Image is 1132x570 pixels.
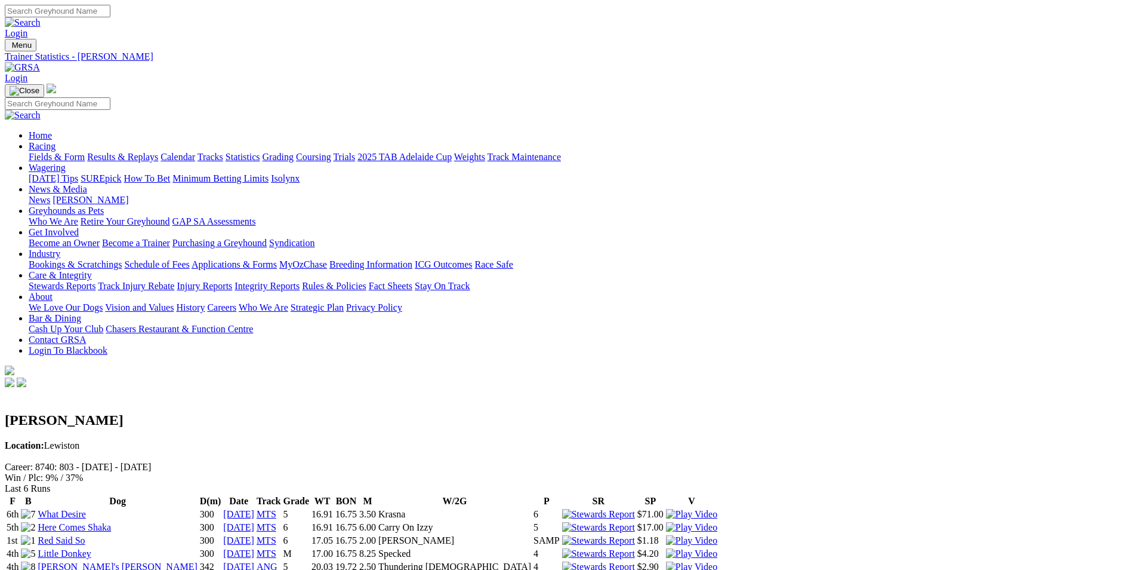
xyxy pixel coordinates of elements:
span: Career: [5,462,33,472]
a: Track Injury Rebate [98,281,174,291]
a: [DATE] Tips [29,173,78,183]
a: Trainer Statistics - [PERSON_NAME] [5,51,1127,62]
a: News & Media [29,184,87,194]
img: 5 [21,548,35,559]
img: 7 [21,509,35,520]
td: 2.00 [359,535,377,547]
a: Retire Your Greyhound [81,216,170,226]
div: Wagering [29,173,1127,184]
a: Weights [454,152,485,162]
a: Home [29,130,52,140]
a: Isolynx [271,173,300,183]
th: V [665,495,718,507]
a: What Desire [38,509,85,519]
a: MTS [257,535,276,546]
a: Industry [29,249,60,259]
td: 17.00 [311,548,334,560]
a: Little Donkey [38,548,91,559]
a: Login [5,73,27,83]
a: Statistics [226,152,260,162]
img: twitter.svg [17,378,26,387]
input: Search [5,5,110,17]
img: Stewards Report [562,522,635,533]
a: Schedule of Fees [124,259,189,269]
td: Specked [378,548,532,560]
a: Wagering [29,163,66,173]
div: Last 6 Runs [5,483,1127,494]
img: Stewards Report [562,535,635,546]
td: 5 [282,508,310,520]
a: [DATE] [223,548,254,559]
a: Injury Reports [177,281,232,291]
img: Play Video [666,535,717,546]
td: 5th [6,522,19,534]
a: MTS [257,548,276,559]
th: W/2G [378,495,532,507]
a: SUREpick [81,173,121,183]
input: Search [5,97,110,110]
button: Toggle navigation [5,84,44,97]
img: logo-grsa-white.png [5,366,14,375]
th: Dog [37,495,198,507]
a: View replay [666,509,717,519]
a: View replay [666,548,717,559]
td: 6.00 [359,522,377,534]
a: Minimum Betting Limits [172,173,269,183]
td: Krasna [378,508,532,520]
a: How To Bet [124,173,171,183]
div: Care & Integrity [29,281,1127,292]
a: News [29,195,50,205]
th: F [6,495,19,507]
th: Track [256,495,282,507]
a: Syndication [269,238,314,248]
td: Carry On Izzy [378,522,532,534]
a: [DATE] [223,535,254,546]
th: B [20,495,36,507]
a: Fact Sheets [369,281,412,291]
img: 2 [21,522,35,533]
a: Racing [29,141,55,151]
a: Contact GRSA [29,335,86,345]
img: facebook.svg [5,378,14,387]
a: ICG Outcomes [415,259,472,269]
a: Login [5,28,27,38]
a: Tracks [198,152,223,162]
td: 8.25 [359,548,377,560]
a: Rules & Policies [302,281,366,291]
td: 5 [533,522,560,534]
a: MTS [257,509,276,519]
span: Lewiston [5,440,79,451]
img: logo-grsa-white.png [47,84,56,93]
a: Privacy Policy [346,302,402,312]
span: Win / Plc: [5,473,43,483]
td: 4th [6,548,19,560]
a: Bookings & Scratchings [29,259,122,269]
a: Applications & Forms [192,259,277,269]
a: Stewards Reports [29,281,95,291]
td: 3.50 [359,508,377,520]
div: Bar & Dining [29,324,1127,335]
img: GRSA [5,62,40,73]
a: MyOzChase [279,259,327,269]
h2: [PERSON_NAME] [5,412,1127,428]
a: Track Maintenance [488,152,561,162]
a: Here Comes Shaka [38,522,111,532]
a: History [176,302,205,312]
th: M [359,495,377,507]
a: Calendar [161,152,195,162]
td: 300 [199,522,222,534]
b: Location: [5,440,44,451]
td: 6 [282,522,310,534]
a: Red Said So [38,535,85,546]
td: 6 [282,535,310,547]
a: MTS [257,522,276,532]
th: SR [562,495,636,507]
a: Become an Owner [29,238,100,248]
td: 6 [533,508,560,520]
div: News & Media [29,195,1127,206]
a: [DATE] [223,509,254,519]
a: Coursing [296,152,331,162]
a: View replay [666,535,717,546]
td: M [282,548,310,560]
td: 16.75 [335,535,357,547]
